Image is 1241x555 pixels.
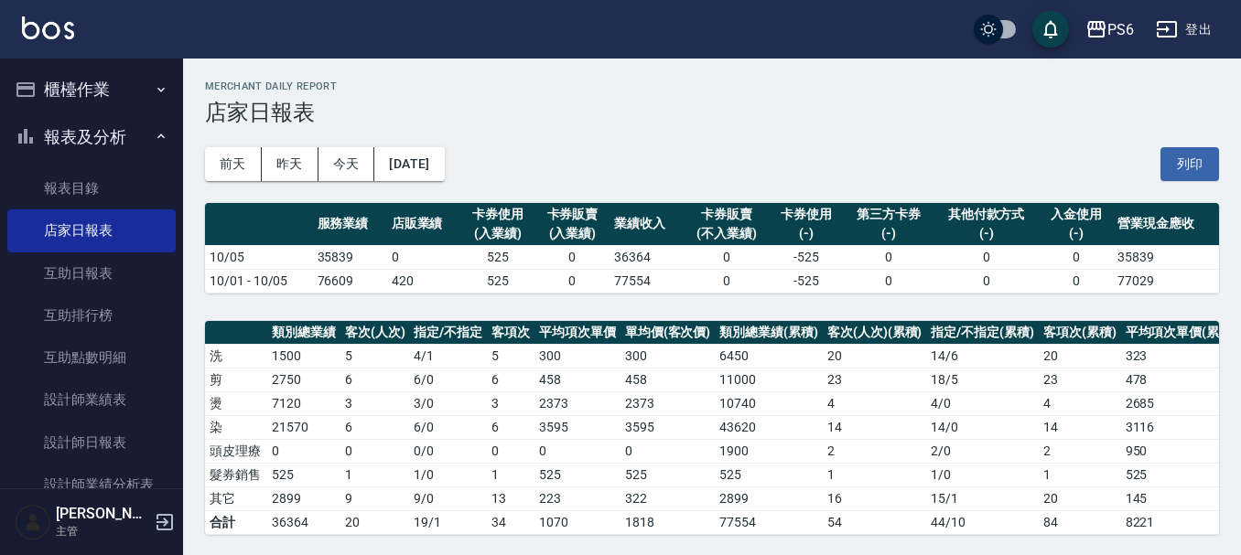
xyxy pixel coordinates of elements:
[1032,11,1069,48] button: save
[1039,344,1121,368] td: 20
[205,415,267,439] td: 染
[487,439,534,463] td: 0
[387,203,461,246] th: 店販業績
[387,269,461,293] td: 420
[205,344,267,368] td: 洗
[7,464,176,506] a: 設計師業績分析表
[843,245,933,269] td: 0
[267,486,340,510] td: 2899
[843,269,933,293] td: 0
[487,391,534,415] td: 3
[1113,203,1219,246] th: 營業現金應收
[56,523,149,539] p: 主管
[409,463,487,486] td: 1 / 0
[1039,391,1121,415] td: 4
[409,344,487,368] td: 4 / 1
[715,486,823,510] td: 2899
[620,463,716,486] td: 525
[205,368,267,391] td: 剪
[823,486,927,510] td: 16
[534,391,620,415] td: 2373
[540,205,605,224] div: 卡券販賣
[1113,269,1219,293] td: 77029
[487,463,534,486] td: 1
[466,224,531,243] div: (入業績)
[205,245,313,269] td: 10/05
[205,100,1219,125] h3: 店家日報表
[823,321,927,345] th: 客次(人次)(累積)
[823,439,927,463] td: 2
[409,321,487,345] th: 指定/不指定
[534,415,620,439] td: 3595
[1107,18,1134,41] div: PS6
[466,205,531,224] div: 卡券使用
[1043,205,1108,224] div: 入金使用
[461,269,535,293] td: 525
[938,224,1034,243] div: (-)
[715,344,823,368] td: 6450
[7,336,176,379] a: 互助點數明細
[267,439,340,463] td: 0
[340,391,410,415] td: 3
[205,486,267,510] td: 其它
[313,269,387,293] td: 76609
[847,205,928,224] div: 第三方卡券
[1039,415,1121,439] td: 14
[933,269,1039,293] td: 0
[620,321,716,345] th: 單均價(客次價)
[267,463,340,486] td: 525
[688,205,764,224] div: 卡券販賣
[487,368,534,391] td: 6
[715,463,823,486] td: 525
[773,205,838,224] div: 卡券使用
[340,439,410,463] td: 0
[56,505,149,523] h5: [PERSON_NAME]
[1043,224,1108,243] div: (-)
[926,391,1039,415] td: 4 / 0
[823,510,927,534] td: 54
[610,269,684,293] td: 77554
[1078,11,1141,48] button: PS6
[340,463,410,486] td: 1
[715,368,823,391] td: 11000
[535,245,610,269] td: 0
[1039,463,1121,486] td: 1
[7,379,176,421] a: 設計師業績表
[1039,486,1121,510] td: 20
[715,321,823,345] th: 類別總業績(累積)
[340,321,410,345] th: 客次(人次)
[487,486,534,510] td: 13
[374,147,444,181] button: [DATE]
[205,510,267,534] td: 合計
[926,463,1039,486] td: 1 / 0
[534,344,620,368] td: 300
[487,321,534,345] th: 客項次
[715,439,823,463] td: 1900
[267,368,340,391] td: 2750
[313,245,387,269] td: 35839
[7,422,176,464] a: 設計師日報表
[534,368,620,391] td: 458
[620,368,716,391] td: 458
[684,269,769,293] td: 0
[769,245,843,269] td: -525
[610,245,684,269] td: 36364
[1039,269,1113,293] td: 0
[267,510,340,534] td: 36364
[409,391,487,415] td: 3 / 0
[715,391,823,415] td: 10740
[1149,13,1219,47] button: 登出
[823,344,927,368] td: 20
[620,510,716,534] td: 1818
[823,463,927,486] td: 1
[340,344,410,368] td: 5
[620,486,716,510] td: 322
[267,391,340,415] td: 7120
[205,391,267,415] td: 燙
[933,245,1039,269] td: 0
[684,245,769,269] td: 0
[409,439,487,463] td: 0 / 0
[487,344,534,368] td: 5
[409,368,487,391] td: 6 / 0
[387,245,461,269] td: 0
